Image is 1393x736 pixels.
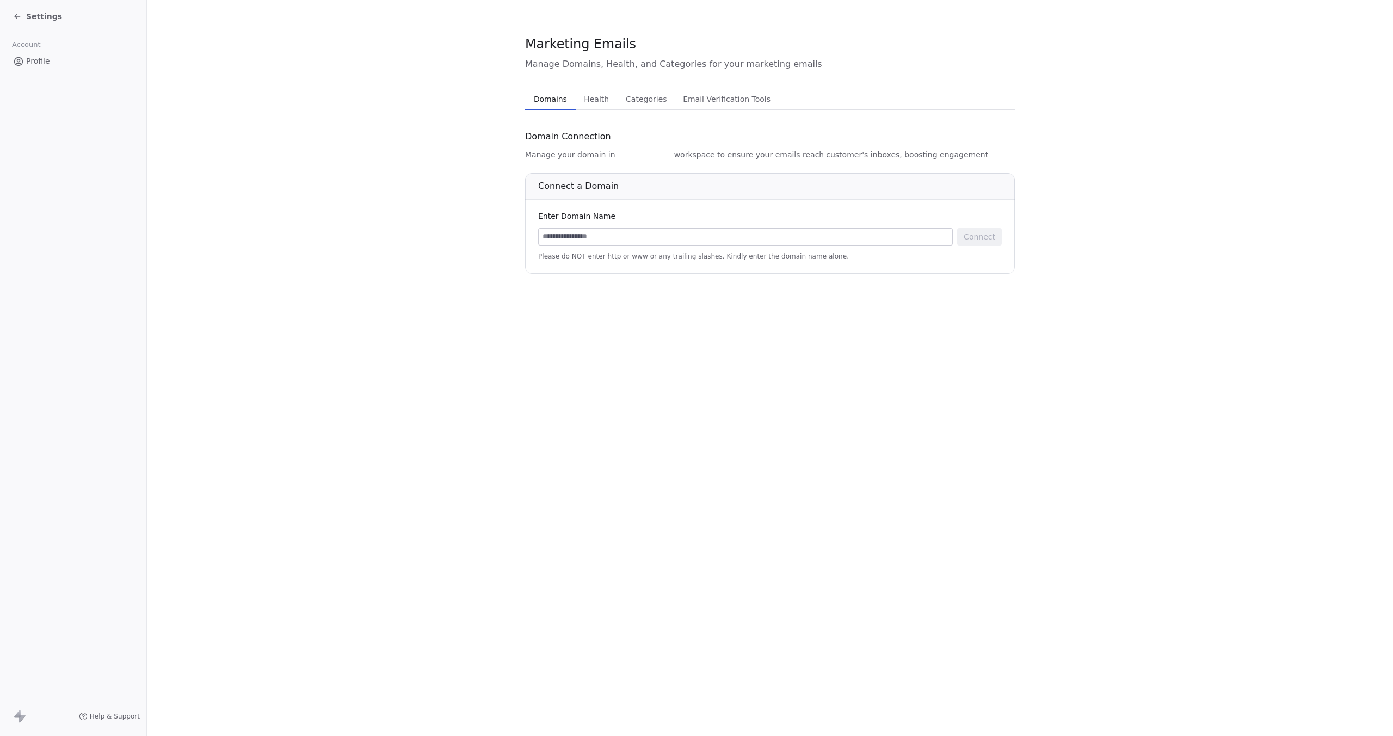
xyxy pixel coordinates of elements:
[826,149,988,160] span: customer's inboxes, boosting engagement
[538,211,1002,222] div: Enter Domain Name
[79,712,140,721] a: Help & Support
[525,149,615,160] span: Manage your domain in
[538,252,1002,261] span: Please do NOT enter http or www or any trailing slashes. Kindly enter the domain name alone.
[90,712,140,721] span: Help & Support
[26,56,50,67] span: Profile
[674,149,824,160] span: workspace to ensure your emails reach
[9,52,138,70] a: Profile
[621,91,671,107] span: Categories
[13,11,62,22] a: Settings
[525,130,611,143] span: Domain Connection
[529,91,571,107] span: Domains
[525,58,1015,71] span: Manage Domains, Health, and Categories for your marketing emails
[7,36,45,53] span: Account
[525,36,636,52] span: Marketing Emails
[580,91,613,107] span: Health
[538,181,619,191] span: Connect a Domain
[26,11,62,22] span: Settings
[957,228,1002,246] button: Connect
[679,91,775,107] span: Email Verification Tools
